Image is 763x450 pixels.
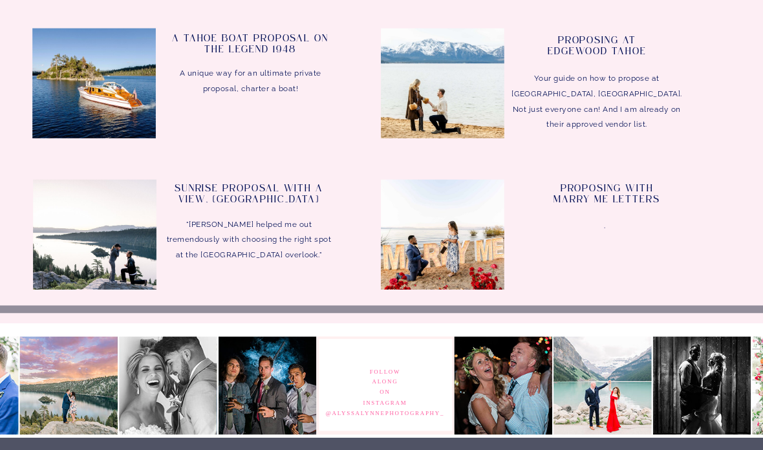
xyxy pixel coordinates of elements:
[162,184,336,210] a: Sunrise proposal with a view, [GEOGRAPHIC_DATA]
[167,65,335,111] p: A unique way for an ultimate private proposal, charter a boat!
[511,36,683,65] a: Proposing atEdgewood Tahoe
[500,184,714,222] h3: Proposing with Marry Me letters
[500,184,714,222] a: Proposing withMarry Me letters
[519,218,691,281] a: .
[511,36,683,65] h3: Proposing at Edgewood Tahoe
[164,216,335,272] p: "[PERSON_NAME] helped me out tremendously with choosing the right spot at the [GEOGRAPHIC_DATA] o...
[507,70,687,122] p: Your guide on how to propose at [GEOGRAPHIC_DATA], [GEOGRAPHIC_DATA]. Not just everyone can! And ...
[166,34,335,60] a: A Tahoe Boat Proposal On The Legend 1948
[317,366,453,404] h3: follow along on instagram @AlyssaLynnePhotography_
